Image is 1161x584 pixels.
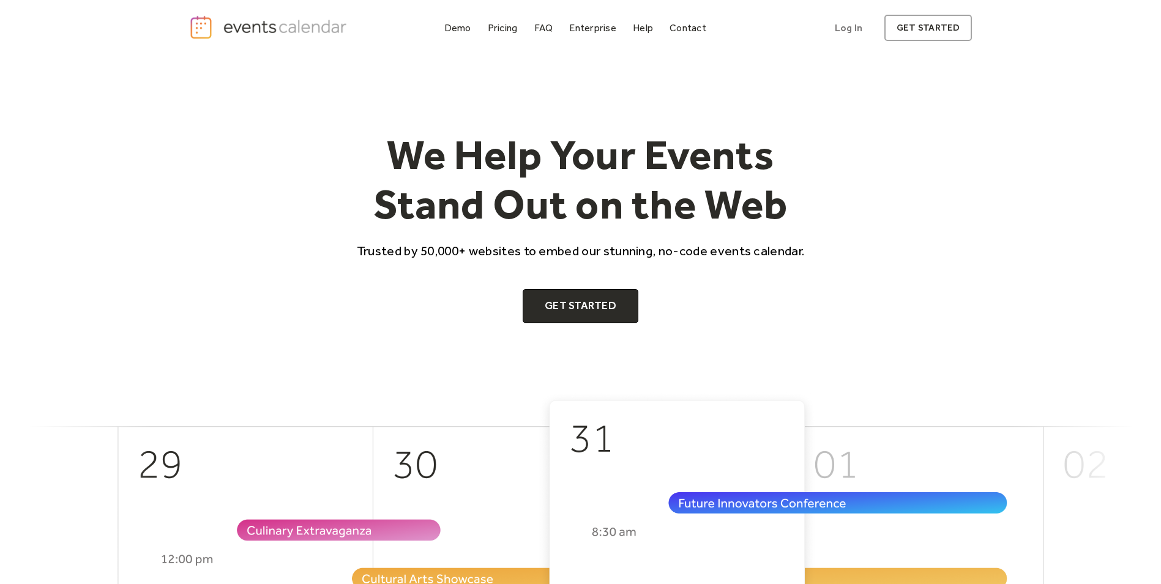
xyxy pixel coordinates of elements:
[665,20,711,36] a: Contact
[633,24,653,31] div: Help
[444,24,471,31] div: Demo
[439,20,476,36] a: Demo
[189,15,351,40] a: home
[523,289,638,323] a: Get Started
[564,20,621,36] a: Enterprise
[529,20,558,36] a: FAQ
[346,130,816,230] h1: We Help Your Events Stand Out on the Web
[534,24,553,31] div: FAQ
[823,15,875,41] a: Log In
[483,20,523,36] a: Pricing
[569,24,616,31] div: Enterprise
[346,242,816,260] p: Trusted by 50,000+ websites to embed our stunning, no-code events calendar.
[884,15,972,41] a: get started
[488,24,518,31] div: Pricing
[670,24,706,31] div: Contact
[628,20,658,36] a: Help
